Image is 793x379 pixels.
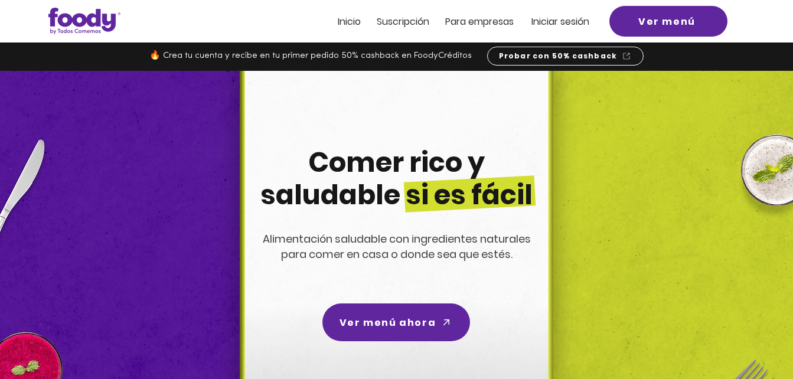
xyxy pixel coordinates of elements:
span: Probar con 50% cashback [499,51,618,61]
span: Inicio [338,15,361,28]
span: Comer rico y saludable si es fácil [260,143,533,214]
span: Suscripción [377,15,429,28]
span: Ver menú [638,14,696,29]
span: Pa [445,15,456,28]
a: Para empresas [445,17,514,27]
span: Alimentación saludable con ingredientes naturales para comer en casa o donde sea que estés. [263,231,531,262]
a: Suscripción [377,17,429,27]
a: Ver menú ahora [322,303,470,341]
span: 🔥 Crea tu cuenta y recibe en tu primer pedido 50% cashback en FoodyCréditos [149,51,472,60]
img: Logo_Foody V2.0.0 (3).png [48,8,120,34]
a: Ver menú [609,6,727,37]
span: Iniciar sesión [531,15,589,28]
a: Iniciar sesión [531,17,589,27]
iframe: Messagebird Livechat Widget [725,311,781,367]
a: Probar con 50% cashback [487,47,644,66]
a: Inicio [338,17,361,27]
span: ra empresas [456,15,514,28]
span: Ver menú ahora [340,315,436,330]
